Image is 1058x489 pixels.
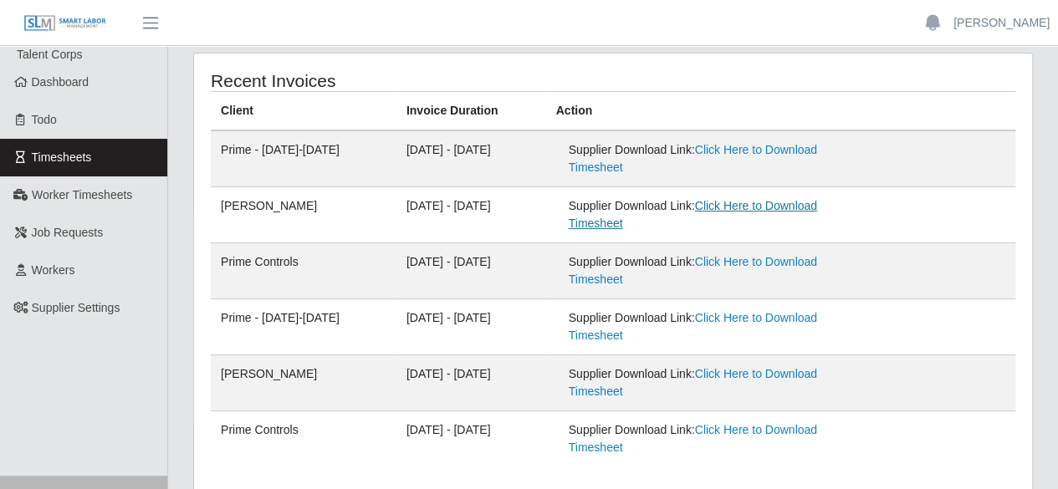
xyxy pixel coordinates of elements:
span: Supplier Settings [32,301,120,314]
span: Dashboard [32,75,89,89]
th: Action [546,92,1015,131]
span: Workers [32,263,75,277]
td: [DATE] - [DATE] [396,187,546,243]
td: [PERSON_NAME] [211,355,396,411]
span: Todo [32,113,57,126]
td: [DATE] - [DATE] [396,355,546,411]
td: [DATE] - [DATE] [396,411,546,467]
div: Supplier Download Link: [569,421,843,456]
td: Prime Controls [211,243,396,299]
div: Supplier Download Link: [569,197,843,232]
span: Job Requests [32,226,104,239]
td: [DATE] - [DATE] [396,243,546,299]
td: [DATE] - [DATE] [396,130,546,187]
th: Invoice Duration [396,92,546,131]
div: Supplier Download Link: [569,253,843,288]
td: Prime Controls [211,411,396,467]
div: Supplier Download Link: [569,141,843,176]
span: Timesheets [32,150,92,164]
div: Supplier Download Link: [569,365,843,400]
h4: Recent Invoices [211,70,531,91]
img: SLM Logo [23,14,107,33]
td: Prime - [DATE]-[DATE] [211,299,396,355]
div: Supplier Download Link: [569,309,843,344]
a: [PERSON_NAME] [953,14,1050,32]
td: [DATE] - [DATE] [396,299,546,355]
th: Client [211,92,396,131]
span: Worker Timesheets [32,188,132,201]
span: Talent Corps [17,48,83,61]
td: [PERSON_NAME] [211,187,396,243]
td: Prime - [DATE]-[DATE] [211,130,396,187]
